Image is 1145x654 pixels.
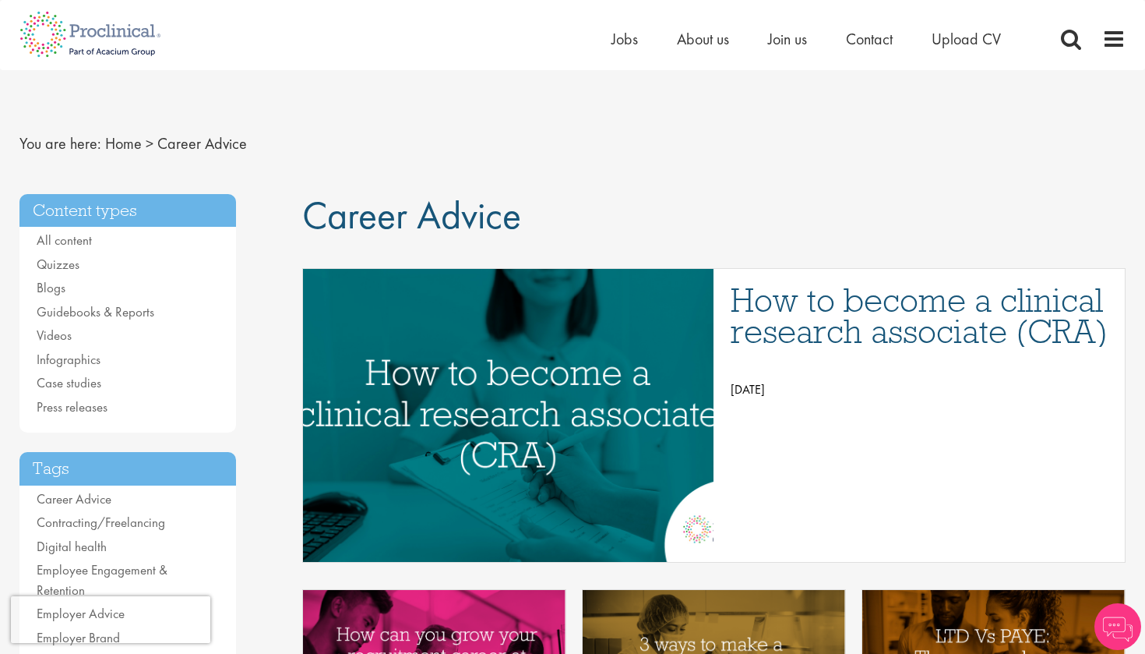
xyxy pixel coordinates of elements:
[302,190,521,240] span: Career Advice
[227,269,791,562] img: How to become a clinical research associate (CRA)
[37,629,120,646] a: Employer Brand
[37,351,100,368] a: Infographics
[303,269,714,562] a: Link to a post
[37,327,72,344] a: Videos
[731,378,1109,401] p: [DATE]
[37,303,154,320] a: Guidebooks & Reports
[157,133,247,154] span: Career Advice
[37,561,167,599] a: Employee Engagement & Retention
[19,194,236,228] h3: Content types
[37,514,165,531] a: Contracting/Freelancing
[37,232,92,249] a: All content
[932,29,1001,49] a: Upload CV
[611,29,638,49] a: Jobs
[19,452,236,486] h3: Tags
[37,490,111,507] a: Career Advice
[37,374,101,391] a: Case studies
[37,256,79,273] a: Quizzes
[19,133,101,154] span: You are here:
[11,596,210,643] iframe: reCAPTCHA
[677,29,729,49] a: About us
[1094,603,1141,650] img: Chatbot
[768,29,807,49] a: Join us
[37,538,107,555] a: Digital health
[105,133,142,154] a: breadcrumb link
[37,398,107,415] a: Press releases
[731,285,1109,347] a: How to become a clinical research associate (CRA)
[37,279,65,296] a: Blogs
[146,133,153,154] span: >
[846,29,893,49] a: Contact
